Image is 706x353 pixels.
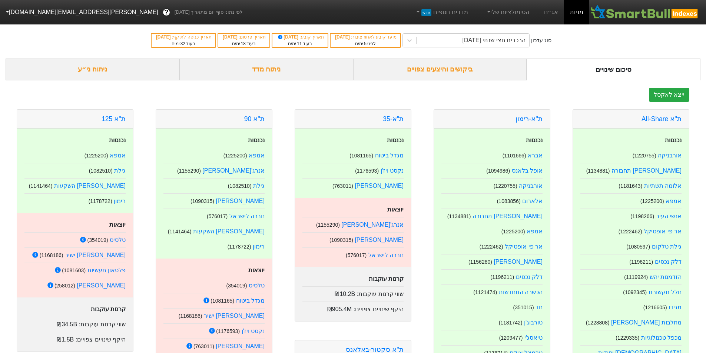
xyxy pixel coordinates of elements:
[91,306,126,312] strong: קרנות עוקבות
[494,259,543,265] a: [PERSON_NAME]
[524,319,543,326] a: טורבוג'ן
[241,41,246,46] span: 18
[226,283,247,289] small: ( 354019 )
[480,244,503,250] small: ( 1222462 )
[87,267,126,273] a: פלסאון תעשיות
[381,167,404,174] a: נקסט ויז'ן
[57,321,77,327] span: ₪34.5B
[364,41,367,46] span: 5
[229,213,265,219] a: חברה לישראל
[109,222,126,228] strong: יוצאות
[114,167,126,174] a: גילת
[207,213,228,219] small: ( 576017 )
[6,59,179,80] div: ניתוח ני״ע
[619,183,642,189] small: ( 1181643 )
[642,115,682,123] a: ת''א All-Share
[329,237,353,243] small: ( 1090315 )
[216,343,265,349] a: [PERSON_NAME]
[223,34,239,40] span: [DATE]
[463,36,526,45] div: הרכבים חצי שנתי [DATE]
[335,291,355,297] span: ₪10.2B
[626,244,650,250] small: ( 1080597 )
[228,183,252,189] small: ( 1082510 )
[164,7,168,17] span: ?
[619,229,642,234] small: ( 1222462 )
[180,41,185,46] span: 32
[649,289,682,295] a: חלל תקשורת
[109,137,126,143] strong: נכנסות
[57,336,74,343] span: ₪1.5B
[656,213,682,219] a: אנשי העיר
[54,183,126,189] a: [PERSON_NAME] השקעות
[54,283,75,289] small: ( 258012 )
[528,152,543,159] a: אברא
[501,229,525,234] small: ( 1225200 )
[616,335,639,341] small: ( 1229335 )
[524,334,543,341] a: טיאסג'י
[334,34,397,40] div: מועד קובע לאחוז ציבור :
[383,115,404,123] a: ת"א-35
[665,137,682,143] strong: נכנסות
[156,34,172,40] span: [DATE]
[586,168,610,174] small: ( 1134881 )
[630,213,654,219] small: ( 1198266 )
[611,319,682,326] a: מחלבות [PERSON_NAME]
[641,334,682,341] a: מכפל טכנולוגיות
[516,274,543,280] a: דלק נכסים
[276,40,324,47] div: בעוד ימים
[204,313,265,319] a: [PERSON_NAME] ישיר
[190,198,214,204] small: ( 1090315 )
[168,229,192,234] small: ( 1141464 )
[526,137,543,143] strong: נכנסות
[248,267,265,273] strong: יוצאות
[650,274,682,280] a: הזדמנות יהש
[375,152,404,159] a: מגדל ביטוח
[228,244,251,250] small: ( 1178722 )
[193,343,214,349] small: ( 763011 )
[65,252,126,258] a: [PERSON_NAME] ישיר
[222,40,266,47] div: בעוד ימים
[341,222,404,228] a: אנרג'[PERSON_NAME]
[649,88,689,102] button: ייצא לאקסל
[332,183,353,189] small: ( 763011 )
[175,9,242,16] span: לפי נתוני סוף יום מתאריך [DATE]
[253,243,265,250] a: רימון
[503,153,526,159] small: ( 1101666 )
[244,115,265,123] a: ת''א 90
[249,282,265,289] a: טלסיס
[114,198,126,204] a: רימון
[155,40,212,47] div: בעוד ימים
[355,237,404,243] a: [PERSON_NAME]
[473,289,497,295] small: ( 1121474 )
[624,274,648,280] small: ( 1119924 )
[276,34,324,40] div: תאריך קובע :
[211,298,234,304] small: ( 1081165 )
[89,168,113,174] small: ( 1082510 )
[102,115,126,123] a: ת''א 125
[223,153,247,159] small: ( 1225200 )
[355,168,379,174] small: ( 1176593 )
[623,289,647,295] small: ( 1092345 )
[369,276,404,282] strong: קרנות עוקבות
[277,34,300,40] span: [DATE]
[629,259,653,265] small: ( 1196211 )
[499,320,523,326] small: ( 1181742 )
[334,40,397,47] div: לפני ימים
[355,183,404,189] a: [PERSON_NAME]
[527,59,700,80] div: סיכום שינויים
[193,228,265,234] a: [PERSON_NAME] השקעות
[486,168,510,174] small: ( 1094986 )
[84,153,108,159] small: ( 1225200 )
[513,304,534,310] small: ( 351015 )
[512,167,543,174] a: אופל בלאנס
[335,34,351,40] span: [DATE]
[62,267,86,273] small: ( 1081603 )
[216,328,240,334] small: ( 1176593 )
[505,243,543,250] a: אר פי אופטיקל
[316,222,340,228] small: ( 1155290 )
[236,297,265,304] a: מגדל ביטוח
[658,152,682,159] a: אורבניקה
[297,41,302,46] span: 11
[494,183,517,189] small: ( 1220755 )
[473,213,543,219] a: [PERSON_NAME] תחבורה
